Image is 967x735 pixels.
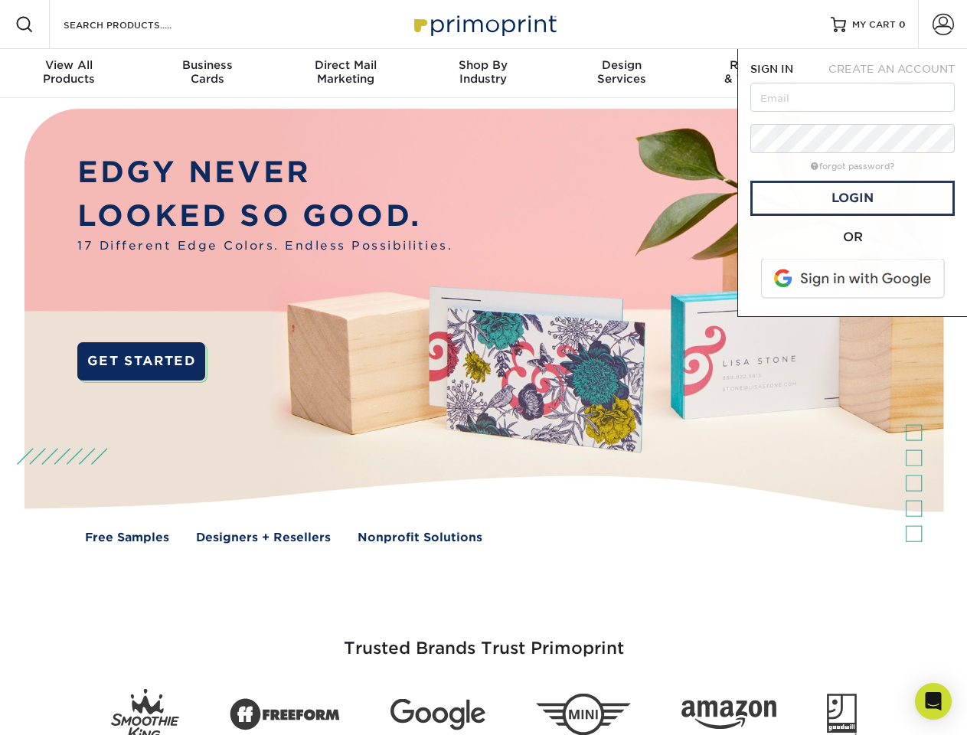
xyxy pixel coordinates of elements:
[36,602,932,677] h3: Trusted Brands Trust Primoprint
[899,19,906,30] span: 0
[138,49,276,98] a: BusinessCards
[691,58,828,72] span: Resources
[407,8,560,41] img: Primoprint
[414,49,552,98] a: Shop ByIndustry
[390,699,485,730] img: Google
[276,58,414,86] div: Marketing
[750,83,955,112] input: Email
[750,181,955,216] a: Login
[77,342,205,381] a: GET STARTED
[691,49,828,98] a: Resources& Templates
[827,694,857,735] img: Goodwill
[691,58,828,86] div: & Templates
[750,228,955,247] div: OR
[85,529,169,547] a: Free Samples
[276,49,414,98] a: Direct MailMarketing
[77,237,452,255] span: 17 Different Edge Colors. Endless Possibilities.
[4,688,130,730] iframe: Google Customer Reviews
[77,194,452,238] p: LOOKED SO GOOD.
[276,58,414,72] span: Direct Mail
[62,15,211,34] input: SEARCH PRODUCTS.....
[414,58,552,72] span: Shop By
[852,18,896,31] span: MY CART
[915,683,952,720] div: Open Intercom Messenger
[750,63,793,75] span: SIGN IN
[553,58,691,86] div: Services
[138,58,276,72] span: Business
[358,529,482,547] a: Nonprofit Solutions
[811,162,894,171] a: forgot password?
[196,529,331,547] a: Designers + Resellers
[553,58,691,72] span: Design
[77,151,452,194] p: EDGY NEVER
[828,63,955,75] span: CREATE AN ACCOUNT
[414,58,552,86] div: Industry
[553,49,691,98] a: DesignServices
[681,701,776,730] img: Amazon
[138,58,276,86] div: Cards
